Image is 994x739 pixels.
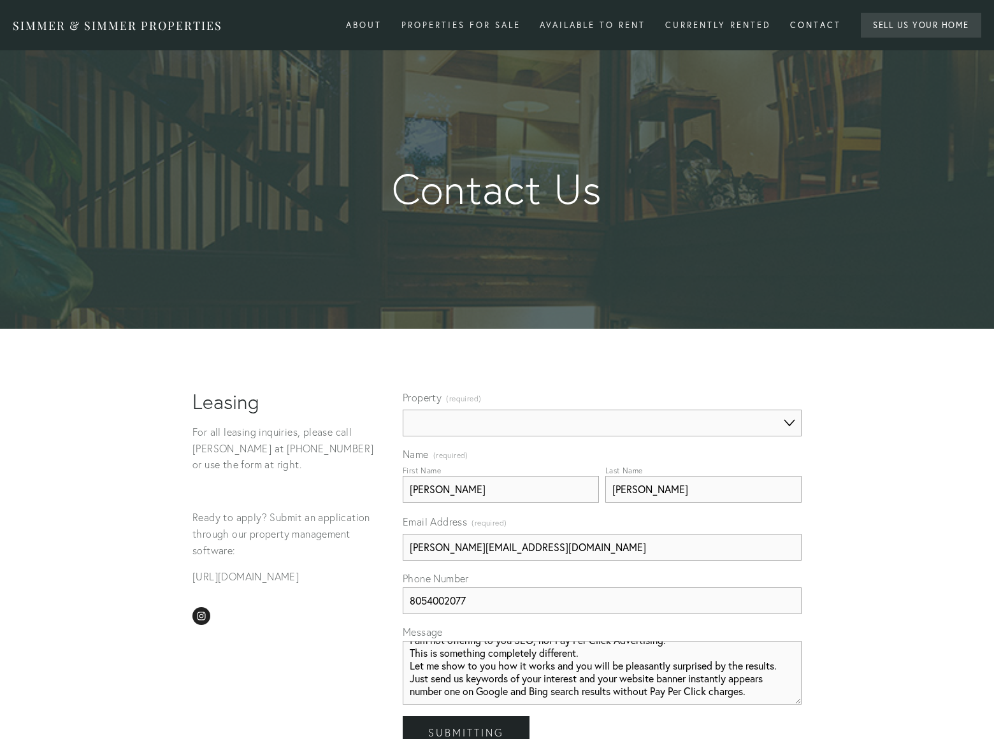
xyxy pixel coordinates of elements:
a: Simmer & Simmer Properties [192,607,210,625]
strong: Contact Us [213,166,781,213]
div: Available to rent [531,15,654,36]
div: First Name [403,466,441,475]
span: Email Address [403,515,467,528]
span: (required) [472,514,507,531]
a: Sell Us Your Home [861,13,982,38]
a: About [338,15,390,36]
span: Property [403,391,442,404]
p: Ready to apply? Submit an application through our property management software: [192,510,381,559]
h1: Leasing [192,390,381,414]
div: Last Name [605,466,643,475]
span: (required) [446,390,481,407]
div: Properties for Sale [393,15,529,36]
span: (required) [433,452,468,459]
span: Name [403,448,429,461]
span: Message [403,626,443,638]
a: Simmer & Simmer Properties [13,18,222,33]
select: Property [403,410,802,436]
div: Currently rented [657,15,779,36]
textarea: I am not offering to you SEO, nor Pay Per Click Advertising. This is something completely differe... [403,641,802,705]
p: For all leasing inquiries, please call [PERSON_NAME] at [PHONE_NUMBER] or use the form at right. [192,424,381,473]
span: Submitting [428,726,504,739]
a: Contact [782,15,849,36]
p: [URL][DOMAIN_NAME] [192,569,381,585]
span: Phone Number [403,572,469,585]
